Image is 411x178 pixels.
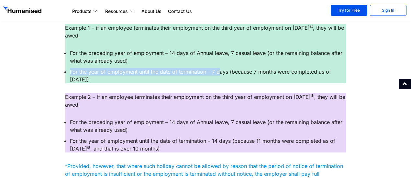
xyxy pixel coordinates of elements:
a: Sign In [370,5,406,16]
img: GetHumanised Logo [3,6,43,15]
li: For the preceding year of employment – 14 days of Annual leave, 7 casual leave (or the remaining ... [70,118,346,134]
p: Example 1 – if an employee terminates their employment on the third year of employment on [DATE] ... [65,24,346,39]
a: About Us [138,7,165,15]
li: For the preceding year of employment – 14 days of Annual leave, 7 casual leave (or the remaining ... [70,49,346,65]
a: Try for Free [331,5,367,16]
sup: th [311,93,314,98]
a: Resources [102,7,138,15]
li: For the year of employment until the date of termination – 7 days (because 7 months were complete... [70,68,346,83]
sup: st [310,24,313,29]
p: Example 2 – if an employee terminates their employment on the third year of employment on [DATE] ... [65,93,346,109]
li: For the year of employment until the date of termination – 14 days (because 11 months were comple... [70,137,346,152]
a: Products [69,7,102,15]
sup: st [87,145,90,150]
a: Contact Us [165,7,195,15]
